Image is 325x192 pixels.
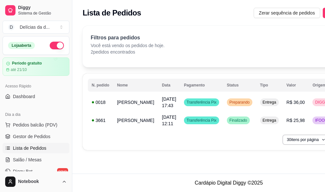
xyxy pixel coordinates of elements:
[91,49,165,55] p: 2 pedidos encontrados
[8,42,35,49] div: Loja aberta
[185,100,218,105] span: Transferência Pix
[13,168,33,175] span: Diggy Bot
[92,99,109,106] div: 0018
[12,61,42,66] article: Período gratuito
[228,100,251,105] span: Preparando
[162,115,176,126] span: [DATE] 12:11
[162,96,176,108] span: [DATE] 17:43
[254,8,320,18] button: Zerar sequência de pedidos
[113,93,158,111] td: [PERSON_NAME]
[3,57,69,76] a: Período gratuitoaté 21/10
[3,109,69,120] div: Dia a dia
[261,100,278,105] span: Entrega
[228,118,249,123] span: Finalizado
[18,5,67,11] span: Diggy
[113,111,158,129] td: [PERSON_NAME]
[3,91,69,102] a: Dashboard
[283,79,309,92] th: Valor
[3,174,69,189] button: Notebook
[256,79,283,92] th: Tipo
[287,100,305,105] span: R$ 36,00
[13,145,46,151] span: Lista de Pedidos
[3,131,69,142] a: Gestor de Pedidos
[3,155,69,165] a: Salão / Mesas
[20,24,50,30] div: Delícias da d ...
[3,120,69,130] button: Pedidos balcão (PDV)
[18,11,67,16] span: Sistema de Gestão
[50,42,64,49] button: Alterar Status
[91,34,165,42] p: Filtros para pedidos
[92,117,109,124] div: 3661
[185,118,218,123] span: Transferência Pix
[3,166,69,177] a: Diggy Botnovo
[13,122,57,128] span: Pedidos balcão (PDV)
[180,79,223,92] th: Pagamento
[83,8,141,18] h2: Lista de Pedidos
[158,79,180,92] th: Data
[3,21,69,34] button: Select a team
[13,133,50,140] span: Gestor de Pedidos
[91,42,165,49] p: Você está vendo os pedidos de hoje.
[3,81,69,91] div: Acesso Rápido
[8,24,15,30] span: D
[88,79,113,92] th: N. pedido
[259,9,315,16] span: Zerar sequência de pedidos
[3,143,69,153] a: Lista de Pedidos
[13,157,42,163] span: Salão / Mesas
[223,79,256,92] th: Status
[11,67,27,72] article: até 21/10
[287,118,305,123] span: R$ 25,98
[13,93,35,100] span: Dashboard
[261,118,278,123] span: Entrega
[113,79,158,92] th: Nome
[3,3,69,18] a: DiggySistema de Gestão
[18,179,59,185] span: Notebook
